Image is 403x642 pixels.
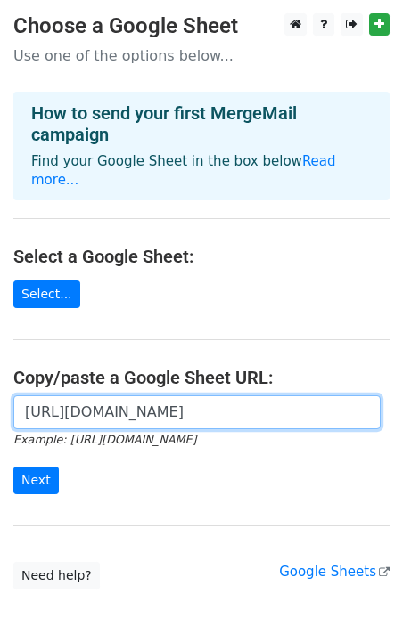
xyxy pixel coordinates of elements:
[13,280,80,308] a: Select...
[13,13,390,39] h3: Choose a Google Sheet
[13,467,59,494] input: Next
[314,557,403,642] div: Widget de chat
[13,46,390,65] p: Use one of the options below...
[31,102,372,145] h4: How to send your first MergeMail campaign
[13,433,196,446] small: Example: [URL][DOMAIN_NAME]
[13,246,390,267] h4: Select a Google Sheet:
[13,395,381,429] input: Paste your Google Sheet URL here
[13,367,390,388] h4: Copy/paste a Google Sheet URL:
[13,562,100,589] a: Need help?
[31,152,372,190] p: Find your Google Sheet in the box below
[279,564,390,580] a: Google Sheets
[314,557,403,642] iframe: Chat Widget
[31,153,336,188] a: Read more...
